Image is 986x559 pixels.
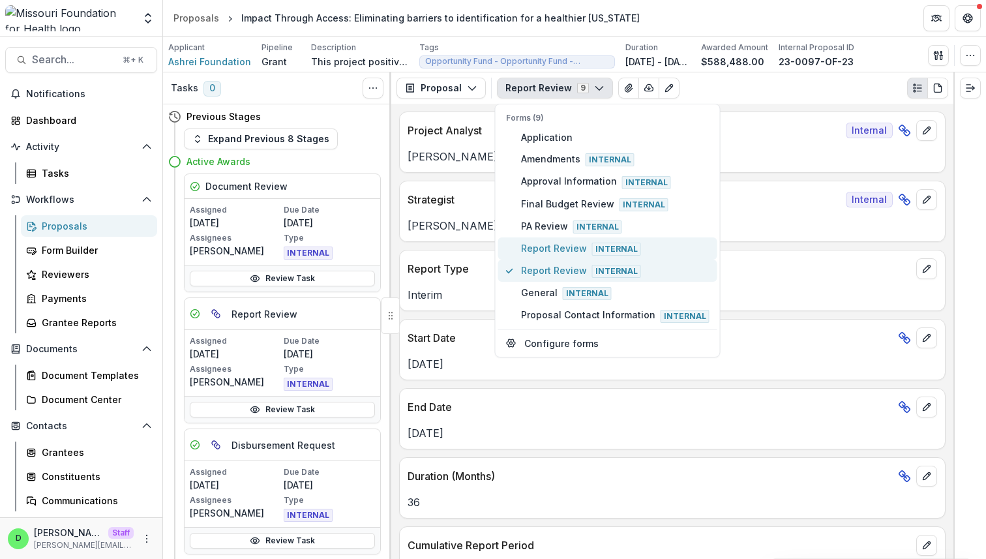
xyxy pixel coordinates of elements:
[284,335,375,347] p: Due Date
[408,468,893,484] p: Duration (Months)
[284,216,375,230] p: [DATE]
[190,232,281,244] p: Assignees
[408,425,937,441] p: [DATE]
[284,247,333,260] span: INTERNAL
[618,78,639,98] button: View Attached Files
[284,509,333,522] span: INTERNAL
[120,53,146,67] div: ⌘ + K
[916,466,937,487] button: edit
[408,399,893,415] p: End Date
[408,218,937,234] p: [PERSON_NAME] < >
[32,53,115,66] span: Search...
[5,136,157,157] button: Open Activity
[21,490,157,511] a: Communications
[190,478,281,492] p: [DATE]
[42,393,147,406] div: Document Center
[592,265,641,278] span: Internal
[284,466,375,478] p: Due Date
[521,241,710,256] span: Report Review
[21,239,157,261] a: Form Builder
[284,204,375,216] p: Due Date
[205,179,288,193] h5: Document Review
[187,110,261,123] h4: Previous Stages
[659,78,680,98] button: Edit as form
[916,258,937,279] button: edit
[907,78,928,98] button: Plaintext view
[21,162,157,184] a: Tasks
[425,57,609,66] span: Opportunity Fund - Opportunity Fund - Grants/Contracts
[521,264,710,278] span: Report Review
[190,335,281,347] p: Assigned
[190,466,281,478] p: Assigned
[5,5,134,31] img: Missouri Foundation for Health logo
[21,288,157,309] a: Payments
[284,494,375,506] p: Type
[846,192,893,207] span: Internal
[190,375,281,389] p: [PERSON_NAME]
[408,149,937,164] p: [PERSON_NAME] < >
[916,189,937,210] button: edit
[497,78,613,98] button: Report Review9
[284,478,375,492] p: [DATE]
[846,123,893,138] span: Internal
[187,155,250,168] h4: Active Awards
[42,292,147,305] div: Payments
[21,365,157,386] a: Document Templates
[625,42,658,53] p: Duration
[625,55,691,68] p: [DATE] - [DATE]
[168,55,251,68] a: Ashrei Foundation
[173,11,219,25] div: Proposals
[203,81,221,97] span: 0
[916,397,937,417] button: edit
[916,327,937,348] button: edit
[521,130,710,144] span: Application
[232,307,297,321] h5: Report Review
[419,42,439,53] p: Tags
[261,42,293,53] p: Pipeline
[408,356,937,372] p: [DATE]
[284,378,333,391] span: INTERNAL
[923,5,949,31] button: Partners
[205,434,226,455] button: View dependent tasks
[284,347,375,361] p: [DATE]
[232,438,335,452] h5: Disbursement Request
[5,110,157,131] a: Dashboard
[26,113,147,127] div: Dashboard
[701,42,768,53] p: Awarded Amount
[42,494,147,507] div: Communications
[573,220,622,234] span: Internal
[168,8,645,27] nav: breadcrumb
[139,531,155,547] button: More
[408,287,937,303] p: Interim
[190,244,281,258] p: [PERSON_NAME]
[26,194,136,205] span: Workflows
[21,312,157,333] a: Grantee Reports
[916,535,937,556] button: edit
[521,219,710,234] span: PA Review
[311,42,356,53] p: Description
[261,55,287,68] p: Grant
[408,537,911,553] p: Cumulative Report Period
[26,421,136,432] span: Contacts
[5,189,157,210] button: Open Workflows
[190,216,281,230] p: [DATE]
[16,534,22,543] div: Divyansh
[5,83,157,104] button: Notifications
[190,402,375,417] a: Review Task
[5,517,157,537] button: Open Data & Reporting
[284,232,375,244] p: Type
[26,89,152,100] span: Notifications
[42,219,147,233] div: Proposals
[506,112,710,124] p: Forms (9)
[42,243,147,257] div: Form Builder
[21,264,157,285] a: Reviewers
[108,527,134,539] p: Staff
[190,533,375,549] a: Review Task
[205,303,226,324] button: View dependent tasks
[26,142,136,153] span: Activity
[42,369,147,382] div: Document Templates
[396,78,486,98] button: Proposal
[42,470,147,483] div: Constituents
[21,466,157,487] a: Constituents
